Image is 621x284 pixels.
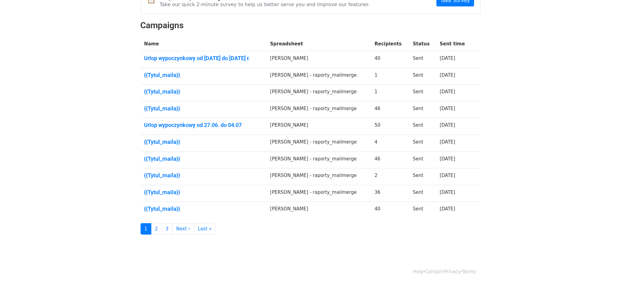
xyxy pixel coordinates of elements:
h2: Campaigns [141,20,481,31]
a: [DATE] [440,190,456,195]
a: [DATE] [440,106,456,111]
td: 2 [371,168,409,185]
td: [PERSON_NAME] - raporty_mailmerge [267,68,371,85]
a: [DATE] [440,206,456,212]
a: 2 [151,223,162,235]
td: 4 [371,135,409,152]
div: Widżet czatu [590,255,621,284]
p: Take our quick 2-minute survey to help us better serve you and improve our features [160,1,369,8]
td: 46 [371,152,409,168]
a: Contact [425,269,443,274]
a: [DATE] [440,89,456,94]
td: 40 [371,51,409,68]
a: [DATE] [440,122,456,128]
td: [PERSON_NAME] - raporty_mailmerge [267,135,371,152]
th: Name [141,37,267,51]
td: 1 [371,85,409,102]
td: Sent [409,185,436,202]
td: 36 [371,185,409,202]
iframe: Chat Widget [590,255,621,284]
a: Next › [172,223,194,235]
td: Sent [409,85,436,102]
th: Sent time [436,37,472,51]
td: [PERSON_NAME] - raporty_mailmerge [267,152,371,168]
td: 50 [371,118,409,135]
th: Recipients [371,37,409,51]
td: 1 [371,68,409,85]
td: Sent [409,101,436,118]
a: [DATE] [440,56,456,61]
td: Sent [409,118,436,135]
a: Privacy [444,269,461,274]
a: {{Tytul_maila}} [144,189,263,196]
a: Terms [462,269,476,274]
a: {{Tytul_maila}} [144,105,263,112]
td: Sent [409,51,436,68]
td: [PERSON_NAME] - raporty_mailmerge [267,185,371,202]
a: 1 [141,223,152,235]
a: [DATE] [440,72,456,78]
a: [DATE] [440,156,456,162]
a: {{Tytul_maila}} [144,205,263,212]
td: Sent [409,68,436,85]
a: {{Tytul_maila}} [144,88,263,95]
td: Sent [409,135,436,152]
a: Last » [194,223,216,235]
td: [PERSON_NAME] - raporty_mailmerge [267,168,371,185]
td: [PERSON_NAME] [267,202,371,218]
a: Urlop wypoczynkowy od 27.06. do 04.07 [144,122,263,129]
a: {{Tytul_maila}} [144,72,263,79]
td: Sent [409,168,436,185]
a: 3 [162,223,173,235]
td: [PERSON_NAME] [267,51,371,68]
a: [DATE] [440,139,456,145]
td: [PERSON_NAME] [267,118,371,135]
td: [PERSON_NAME] - raporty_mailmerge [267,85,371,102]
a: Urlop wypoczynkowy od [DATE] do [DATE] r. [144,55,263,62]
a: Help [413,269,423,274]
a: [DATE] [440,173,456,178]
th: Spreadsheet [267,37,371,51]
td: [PERSON_NAME] - raporty_mailmerge [267,101,371,118]
th: Status [409,37,436,51]
a: {{Tytul_maila}} [144,172,263,179]
a: {{Tytul_maila}} [144,155,263,162]
a: {{Tytul_maila}} [144,139,263,145]
td: Sent [409,152,436,168]
td: 46 [371,101,409,118]
td: Sent [409,202,436,218]
td: 40 [371,202,409,218]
